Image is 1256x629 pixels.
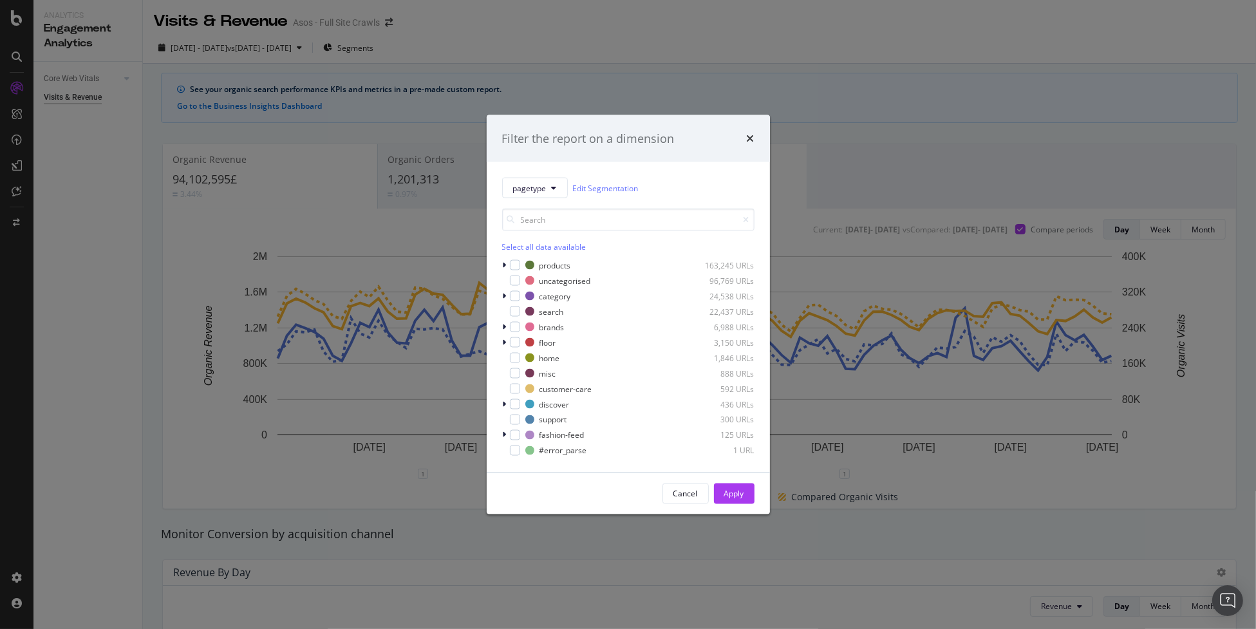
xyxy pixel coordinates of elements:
div: modal [487,115,770,514]
div: products [539,259,571,270]
button: Apply [714,483,755,504]
div: 24,538 URLs [691,290,755,301]
div: 300 URLs [691,414,755,425]
div: 888 URLs [691,368,755,379]
div: customer-care [539,383,592,394]
div: 1,846 URLs [691,352,755,363]
div: 436 URLs [691,399,755,409]
div: 592 URLs [691,383,755,394]
div: #error_parse [539,445,587,456]
div: uncategorised [539,275,591,286]
div: discover [539,399,570,409]
button: pagetype [502,178,568,198]
span: pagetype [513,182,547,193]
a: Edit Segmentation [573,181,639,194]
div: 22,437 URLs [691,306,755,317]
div: Cancel [673,488,698,499]
div: 6,988 URLs [691,321,755,332]
div: 125 URLs [691,429,755,440]
button: Cancel [662,483,709,504]
div: brands [539,321,565,332]
div: support [539,414,567,425]
div: Filter the report on a dimension [502,130,675,147]
div: 163,245 URLs [691,259,755,270]
div: Open Intercom Messenger [1212,585,1243,616]
div: 3,150 URLs [691,337,755,348]
div: search [539,306,564,317]
div: category [539,290,571,301]
div: home [539,352,560,363]
div: Apply [724,488,744,499]
div: 1 URL [691,445,755,456]
div: times [747,130,755,147]
div: 96,769 URLs [691,275,755,286]
input: Search [502,209,755,231]
div: floor [539,337,556,348]
div: fashion-feed [539,429,585,440]
div: Select all data available [502,241,755,252]
div: misc [539,368,556,379]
